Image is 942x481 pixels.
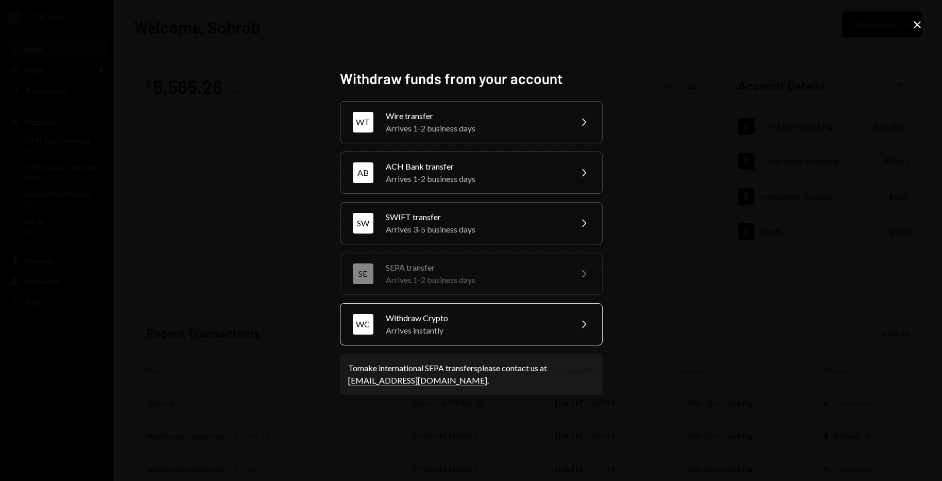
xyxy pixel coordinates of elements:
div: To make international SEPA transfers please contact us at . [348,362,594,387]
div: SW [353,213,373,234]
div: Arrives 3-5 business days [386,223,565,236]
button: WTWire transferArrives 1-2 business days [340,101,603,143]
div: SWIFT transfer [386,211,565,223]
button: SWSWIFT transferArrives 3-5 business days [340,202,603,244]
div: Wire transfer [386,110,565,122]
button: SESEPA transferArrives 1-2 business days [340,253,603,295]
a: [EMAIL_ADDRESS][DOMAIN_NAME] [348,375,487,386]
button: WCWithdraw CryptoArrives instantly [340,303,603,345]
div: Withdraw Crypto [386,312,565,324]
div: Arrives 1-2 business days [386,122,565,135]
div: Arrives 1-2 business days [386,173,565,185]
div: SEPA transfer [386,261,565,274]
div: SE [353,263,373,284]
button: ABACH Bank transferArrives 1-2 business days [340,152,603,194]
h2: Withdraw funds from your account [340,69,603,89]
div: Arrives 1-2 business days [386,274,565,286]
div: Arrives instantly [386,324,565,337]
div: WT [353,112,373,132]
div: ACH Bank transfer [386,160,565,173]
div: AB [353,162,373,183]
div: WC [353,314,373,335]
